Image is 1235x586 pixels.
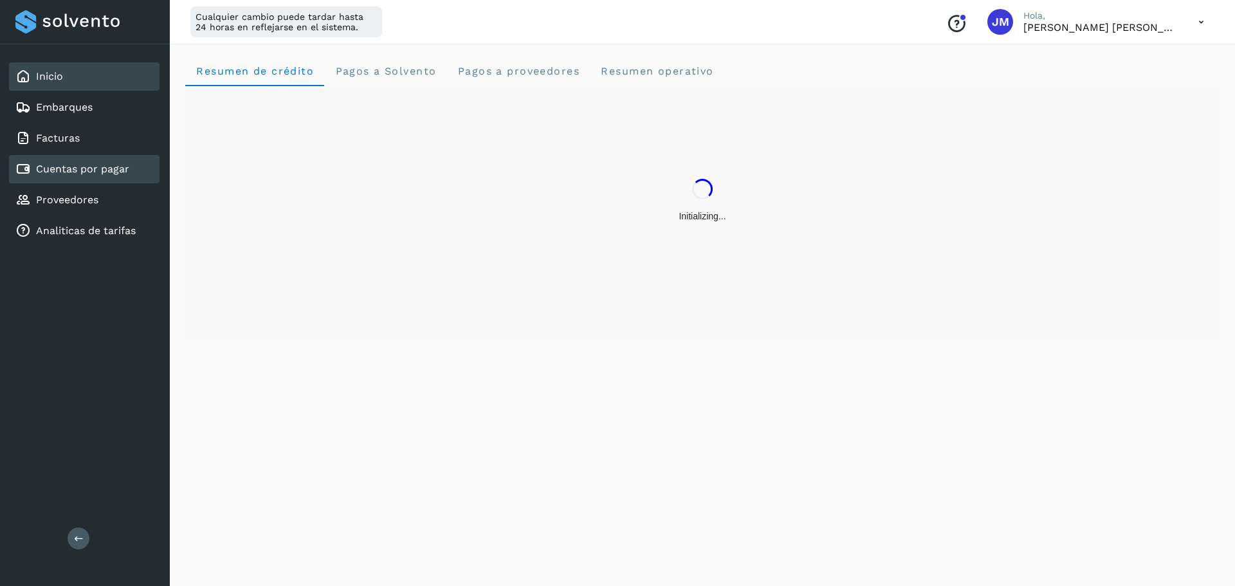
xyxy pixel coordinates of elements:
div: Facturas [9,124,160,152]
div: Inicio [9,62,160,91]
div: Analiticas de tarifas [9,217,160,245]
div: Embarques [9,93,160,122]
a: Cuentas por pagar [36,163,129,175]
a: Facturas [36,132,80,144]
div: Cualquier cambio puede tardar hasta 24 horas en reflejarse en el sistema. [190,6,382,37]
span: Pagos a Solvento [334,65,436,77]
p: Jairo Mendez Sastre [1023,21,1178,33]
p: Hola, [1023,10,1178,21]
a: Inicio [36,70,63,82]
a: Embarques [36,101,93,113]
a: Analiticas de tarifas [36,224,136,237]
div: Cuentas por pagar [9,155,160,183]
span: Resumen de crédito [196,65,314,77]
div: Proveedores [9,186,160,214]
span: Pagos a proveedores [457,65,580,77]
a: Proveedores [36,194,98,206]
span: Resumen operativo [600,65,714,77]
